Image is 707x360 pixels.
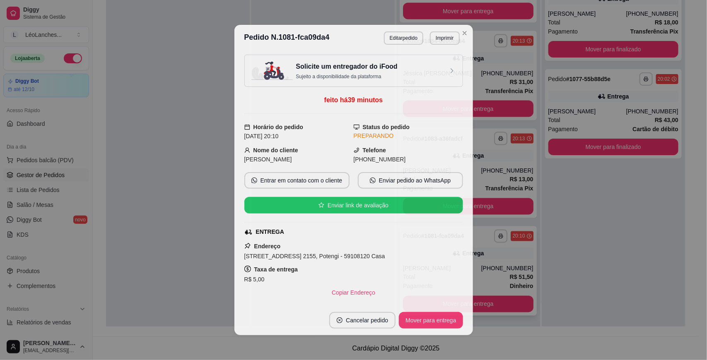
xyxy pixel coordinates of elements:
span: whats-app [251,178,257,183]
span: whats-app [370,178,376,183]
button: whats-appEntrar em contato com o cliente [244,172,350,189]
span: dollar [244,266,251,272]
button: close-circleCancelar pedido [329,312,396,329]
button: whats-appEnviar pedido ao WhatsApp [358,172,463,189]
p: Sujeito a disponibilidade da plataforma [296,73,398,80]
span: [DATE] 20:10 [244,133,279,139]
strong: Status do pedido [363,124,410,130]
div: PREPARANDO [354,132,463,140]
strong: Telefone [363,147,386,154]
img: delivery-image [251,62,293,80]
button: Copiar Endereço [325,284,382,301]
span: calendar [244,124,250,130]
span: phone [354,147,360,153]
span: close-circle [337,317,343,323]
strong: Endereço [254,243,281,250]
span: R$ 5,00 [244,276,265,283]
span: star [319,202,324,208]
div: ENTREGA [256,228,284,236]
span: feito há 39 minutos [324,96,383,103]
h3: Pedido N. 1081-fca09da4 [244,31,330,45]
span: desktop [354,124,360,130]
button: Editarpedido [384,31,423,45]
strong: Nome do cliente [253,147,298,154]
h3: Solicite um entregador do iFood [296,62,398,72]
span: user [244,147,250,153]
span: [STREET_ADDRESS] 2155, Potengi - 59108120 Casa [244,253,385,259]
button: Imprimir [430,31,459,45]
span: [PERSON_NAME] [244,156,292,163]
span: [PHONE_NUMBER] [354,156,406,163]
button: starEnviar link de avaliação [244,197,463,214]
strong: Taxa de entrega [254,266,298,273]
span: pushpin [244,242,251,249]
button: Mover para entrega [399,312,463,329]
button: Close [458,26,471,40]
strong: Horário do pedido [253,124,304,130]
